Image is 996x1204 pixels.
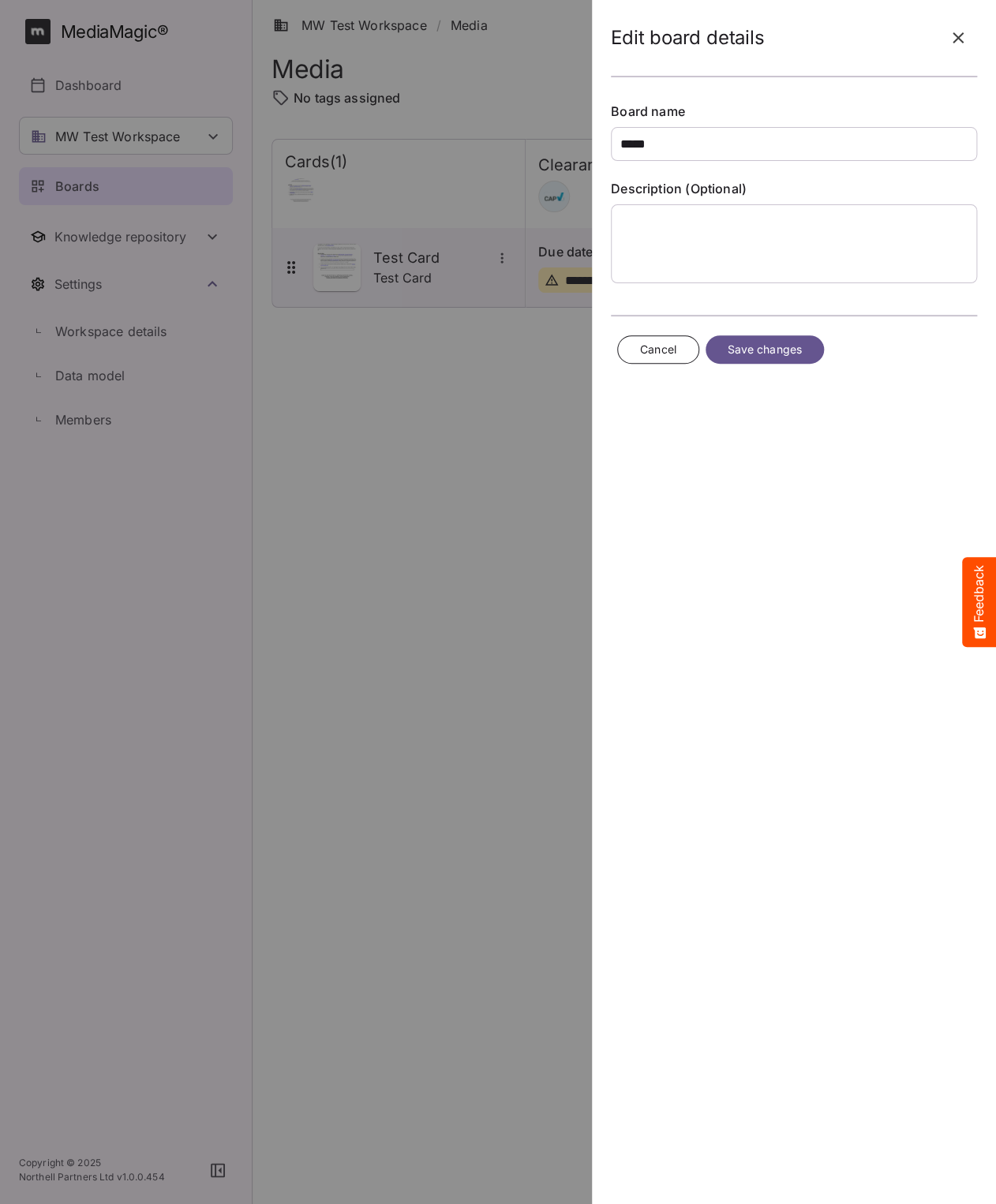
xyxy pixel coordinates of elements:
span: Save changes [728,340,802,360]
button: Cancel [617,335,699,365]
button: Save changes [706,335,824,365]
button: Feedback [962,557,996,647]
label: Description (Optional) [611,180,977,198]
span: Cancel [640,340,676,360]
label: Board name [611,103,977,121]
h2: Edit board details [611,27,764,50]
